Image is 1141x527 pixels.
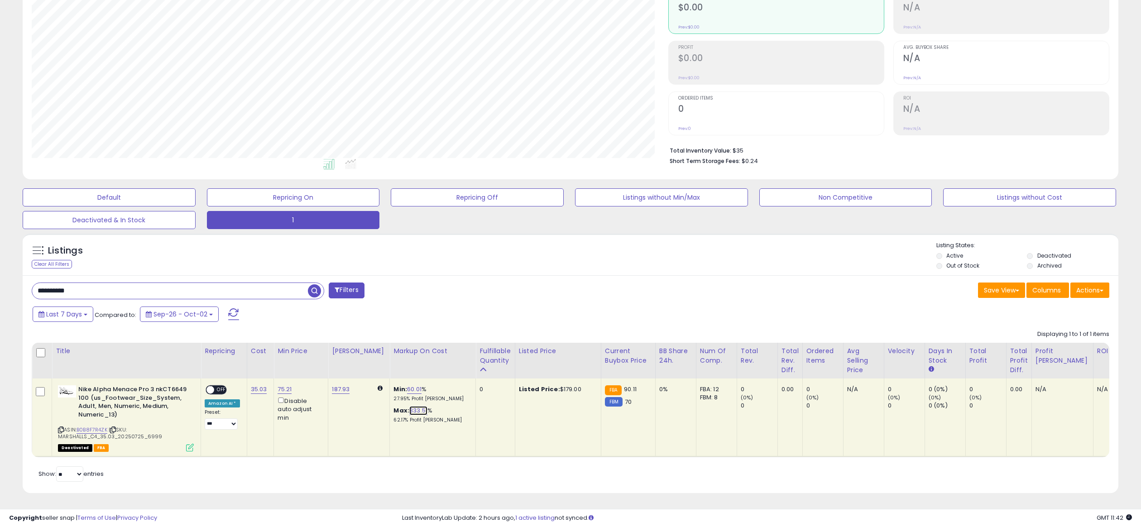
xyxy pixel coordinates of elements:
div: 0 (0%) [929,385,965,393]
div: 0 [888,385,925,393]
li: $35 [670,144,1103,155]
label: Out of Stock [946,262,979,269]
button: Columns [1026,283,1069,298]
span: Compared to: [95,311,136,319]
span: Ordered Items [678,96,884,101]
div: N/A [1097,385,1127,393]
th: The percentage added to the cost of goods (COGS) that forms the calculator for Min & Max prices. [390,343,476,378]
span: All listings that are unavailable for purchase on Amazon for any reason other than out-of-stock [58,444,92,452]
div: Clear All Filters [32,260,72,268]
div: Cost [251,346,270,356]
button: Actions [1070,283,1109,298]
div: Total Rev. Diff. [781,346,799,375]
span: Avg. Buybox Share [903,45,1109,50]
div: 0 [888,402,925,410]
div: Total Profit Diff. [1010,346,1028,375]
button: 1 [207,211,380,229]
div: [PERSON_NAME] [332,346,386,356]
button: Repricing Off [391,188,564,206]
span: Last 7 Days [46,310,82,319]
div: Disable auto adjust min [278,396,321,422]
button: Default [23,188,196,206]
small: Prev: N/A [903,126,921,131]
button: Save View [978,283,1025,298]
strong: Copyright [9,513,42,522]
h2: N/A [903,53,1109,65]
button: Last 7 Days [33,307,93,322]
b: Listed Price: [519,385,560,393]
label: Active [946,252,963,259]
div: ROI [1097,346,1130,356]
h5: Listings [48,244,83,257]
span: 70 [625,398,632,406]
h2: N/A [903,2,1109,14]
small: FBA [605,385,622,395]
a: 75.21 [278,385,292,394]
b: Nike Alpha Menace Pro 3 nkCT6649 100 (us_Footwear_Size_System, Adult, Men, Numeric, Medium, Numer... [78,385,188,421]
div: 0.00 [1010,385,1025,393]
div: BB Share 24h. [659,346,692,365]
div: Current Buybox Price [605,346,652,365]
div: FBA: 12 [700,385,730,393]
h2: $0.00 [678,53,884,65]
div: N/A [847,385,877,393]
div: % [393,385,469,402]
small: Prev: N/A [903,75,921,81]
div: Repricing [205,346,243,356]
div: $179.00 [519,385,594,393]
div: 0% [659,385,689,393]
div: Total Profit [969,346,1002,365]
h2: $0.00 [678,2,884,14]
span: FBA [94,444,109,452]
h2: 0 [678,104,884,116]
small: (0%) [888,394,901,401]
h2: N/A [903,104,1109,116]
button: Non Competitive [759,188,932,206]
div: Title [56,346,197,356]
span: Show: entries [38,470,104,478]
small: Prev: N/A [903,24,921,30]
span: Columns [1032,286,1061,295]
img: 31w+ZR3steL._SL40_.jpg [58,385,76,398]
div: Min Price [278,346,324,356]
button: Filters [329,283,364,298]
b: Total Inventory Value: [670,147,731,154]
div: Velocity [888,346,921,356]
div: Fulfillable Quantity [479,346,511,365]
div: Avg Selling Price [847,346,880,375]
a: Privacy Policy [117,513,157,522]
small: Prev: $0.00 [678,75,700,81]
div: 0 [741,402,777,410]
a: 60.01 [407,385,422,394]
div: 0 [969,402,1006,410]
div: Last InventoryLab Update: 2 hours ago, not synced. [402,514,1132,522]
label: Deactivated [1037,252,1071,259]
div: Markup on Cost [393,346,472,356]
button: Listings without Min/Max [575,188,748,206]
div: % [393,407,469,423]
div: 0 [969,385,1006,393]
b: Short Term Storage Fees: [670,157,740,165]
div: 0 [806,385,843,393]
div: 0 [741,385,777,393]
small: Prev: $0.00 [678,24,700,30]
small: (0%) [741,394,753,401]
span: ROI [903,96,1109,101]
div: Listed Price [519,346,597,356]
span: | SKU: MARSHALLS_C4_35.03_20250725_6999 [58,426,162,440]
small: Days In Stock. [929,365,934,374]
a: Terms of Use [77,513,116,522]
small: (0%) [969,394,982,401]
div: seller snap | | [9,514,157,522]
small: (0%) [929,394,941,401]
p: 27.95% Profit [PERSON_NAME] [393,396,469,402]
span: 2025-10-10 11:42 GMT [1097,513,1132,522]
button: Sep-26 - Oct-02 [140,307,219,322]
b: Max: [393,406,409,415]
b: Min: [393,385,407,393]
span: 90.11 [624,385,637,393]
label: Archived [1037,262,1062,269]
button: Repricing On [207,188,380,206]
div: Amazon AI * [205,399,240,407]
span: $0.24 [742,157,758,165]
